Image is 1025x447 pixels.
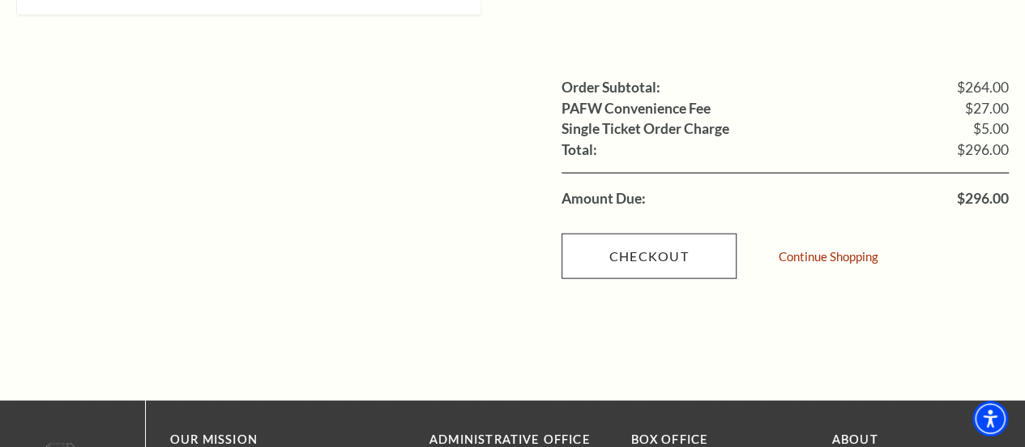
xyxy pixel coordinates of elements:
[957,191,1009,206] span: $296.00
[562,80,660,95] label: Order Subtotal:
[562,101,711,116] label: PAFW Convenience Fee
[562,122,729,136] label: Single Ticket Order Charge
[779,251,878,263] a: Continue Shopping
[562,234,737,279] a: Checkout
[957,80,1009,95] span: $264.00
[965,101,1009,116] span: $27.00
[973,122,1009,136] span: $5.00
[832,432,878,446] a: About
[562,191,646,206] label: Amount Due:
[972,401,1008,436] div: Accessibility Menu
[957,143,1009,157] span: $296.00
[562,143,597,157] label: Total:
